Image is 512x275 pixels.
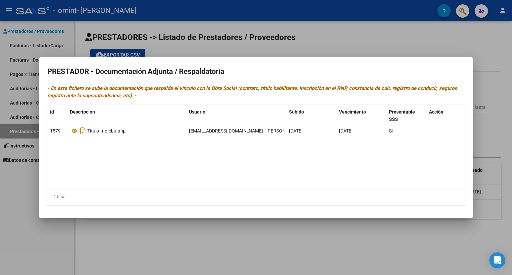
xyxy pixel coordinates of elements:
h2: PRESTADOR - Documentación Adjunta / Respaldatoria [47,65,465,78]
span: Descripción [70,109,95,115]
span: [DATE] [339,128,353,134]
span: id [50,109,54,115]
datatable-header-cell: Acción [426,105,460,127]
span: Vencimiento [339,109,366,115]
span: [EMAIL_ADDRESS][DOMAIN_NAME] - [PERSON_NAME] [189,128,302,134]
span: Acción [429,109,443,115]
span: 1579 [50,128,61,134]
datatable-header-cell: Presentable SSS [386,105,426,127]
span: Titulo-rnp-cbu-afip [87,128,126,134]
datatable-header-cell: Descripción [67,105,186,127]
div: 1 total [47,188,465,205]
datatable-header-cell: id [47,105,67,127]
i: Descargar documento [79,126,87,136]
datatable-header-cell: Subido [286,105,336,127]
div: Open Intercom Messenger [489,252,505,268]
span: Presentable SSS [389,109,415,122]
span: Usuario [189,109,205,115]
span: [DATE] [289,128,303,134]
datatable-header-cell: Usuario [186,105,286,127]
datatable-header-cell: Vencimiento [336,105,386,127]
i: - En este fichero se sube la documentación que respalda el vínculo con la Obra Social (contrato, ... [47,85,457,99]
span: Sí [389,128,393,134]
span: Subido [289,109,304,115]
